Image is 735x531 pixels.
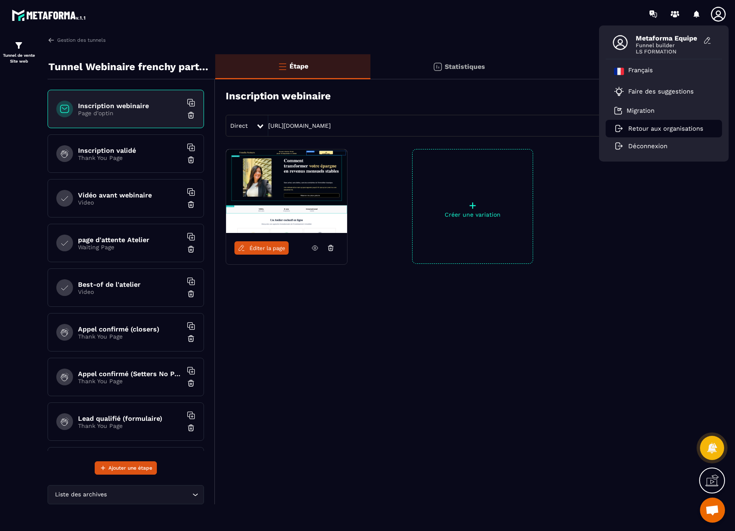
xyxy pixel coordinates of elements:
[78,333,182,340] p: Thank You Page
[413,200,533,211] p: +
[108,464,152,472] span: Ajouter une étape
[78,110,182,116] p: Page d'optin
[12,8,87,23] img: logo
[78,281,182,288] h6: Best-of de l'atelier
[78,370,182,378] h6: Appel confirmé (Setters No Pixel/tracking)
[627,107,654,114] p: Migration
[413,211,533,218] p: Créer une variation
[289,62,308,70] p: Étape
[187,334,195,343] img: trash
[628,88,694,95] p: Faire des suggestions
[78,199,182,206] p: Video
[628,142,667,150] p: Déconnexion
[78,154,182,161] p: Thank You Page
[614,106,654,115] a: Migration
[614,86,703,96] a: Faire des suggestions
[95,461,157,475] button: Ajouter une étape
[187,290,195,298] img: trash
[78,191,182,199] h6: Vidéo avant webinaire
[187,200,195,209] img: trash
[2,53,35,64] p: Tunnel de vente Site web
[78,102,182,110] h6: Inscription webinaire
[48,485,204,504] div: Search for option
[226,149,347,233] img: image
[48,58,209,75] p: Tunnel Webinaire frenchy partners
[78,422,182,429] p: Thank You Page
[277,61,287,71] img: bars-o.4a397970.svg
[53,490,108,499] span: Liste des archives
[48,36,55,44] img: arrow
[48,36,106,44] a: Gestion des tunnels
[226,90,331,102] h3: Inscription webinaire
[445,63,485,71] p: Statistiques
[614,125,703,132] a: Retour aux organisations
[78,415,182,422] h6: Lead qualifié (formulaire)
[249,245,285,251] span: Éditer la page
[187,379,195,387] img: trash
[14,40,24,51] img: formation
[268,122,331,129] a: [URL][DOMAIN_NAME]
[187,156,195,164] img: trash
[78,325,182,333] h6: Appel confirmé (closers)
[433,62,443,72] img: stats.20deebd0.svg
[700,498,725,523] a: Mở cuộc trò chuyện
[636,34,698,42] span: Metaforma Equipe
[628,125,703,132] p: Retour aux organisations
[234,241,289,255] a: Éditer la page
[78,378,182,384] p: Thank You Page
[78,288,182,295] p: Video
[230,122,248,129] span: Direct
[636,48,698,55] span: LS FORMATION
[78,236,182,244] h6: page d'attente Atelier
[187,424,195,432] img: trash
[2,34,35,71] a: formationformationTunnel de vente Site web
[636,42,698,48] span: Funnel builder
[78,147,182,154] h6: Inscription validé
[78,244,182,250] p: Waiting Page
[187,245,195,253] img: trash
[187,111,195,119] img: trash
[628,66,653,76] p: Français
[108,490,190,499] input: Search for option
